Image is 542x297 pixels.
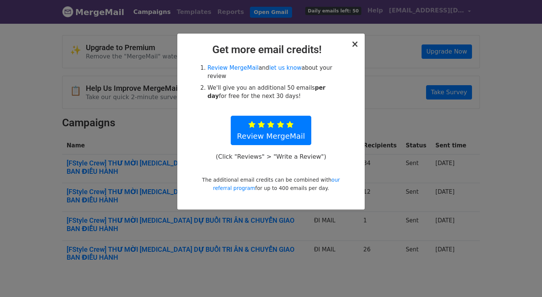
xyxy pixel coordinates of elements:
[207,84,343,101] li: We'll give you an additional 50 emails for free for the next 30 days!
[202,177,340,191] small: The additional email credits can be combined with for up to 400 emails per day.
[351,39,359,49] span: ×
[351,40,359,49] button: Close
[207,64,259,71] a: Review MergeMail
[504,261,542,297] iframe: Chat Widget
[183,43,359,56] h2: Get more email credits!
[231,116,312,145] a: Review MergeMail
[207,84,325,100] strong: per day
[213,177,340,191] a: our referral program
[207,64,343,81] li: and about your review
[212,153,330,161] p: (Click "Reviews" > "Write a Review")
[504,261,542,297] div: Tiện ích trò chuyện
[269,64,301,71] a: let us know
